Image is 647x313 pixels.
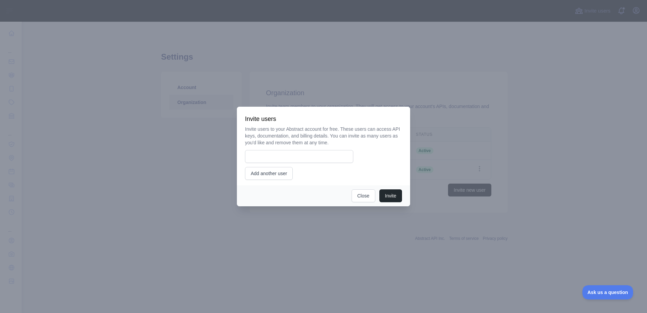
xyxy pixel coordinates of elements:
[379,189,402,202] button: Invite
[245,115,402,123] h3: Invite users
[245,126,402,146] p: Invite users to your Abstract account for free. These users can access API keys, documentation, a...
[352,189,375,202] button: Close
[582,285,633,299] iframe: Toggle Customer Support
[245,167,293,180] button: Add another user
